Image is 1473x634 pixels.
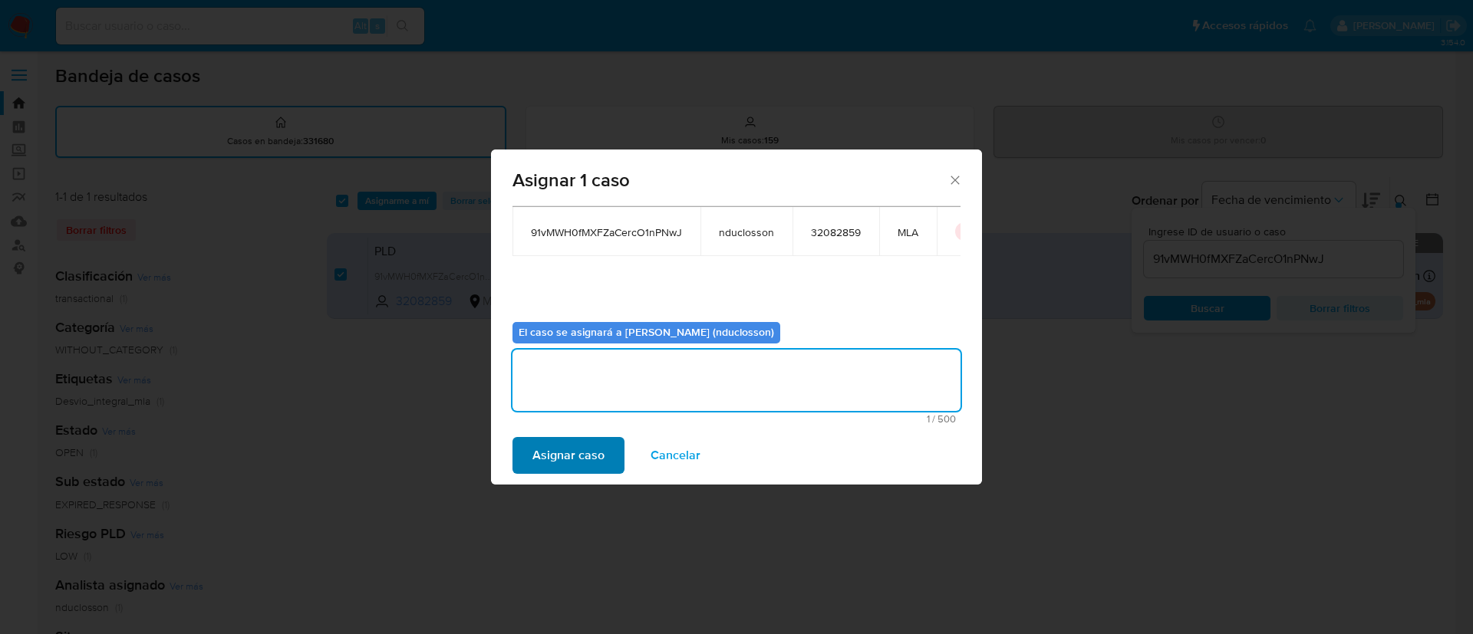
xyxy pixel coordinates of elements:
[491,149,982,485] div: assign-modal
[517,414,956,424] span: Máximo 500 caracteres
[631,437,720,474] button: Cancelar
[719,225,774,239] span: nduclosson
[955,222,974,241] button: icon-button
[531,225,682,239] span: 91vMWH0fMXFZaCercO1nPNwJ
[898,225,918,239] span: MLA
[811,225,861,239] span: 32082859
[512,171,947,189] span: Asignar 1 caso
[519,324,774,340] b: El caso se asignará a [PERSON_NAME] (nduclosson)
[532,439,605,472] span: Asignar caso
[947,172,961,186] button: Cerrar ventana
[512,437,624,474] button: Asignar caso
[651,439,700,472] span: Cancelar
